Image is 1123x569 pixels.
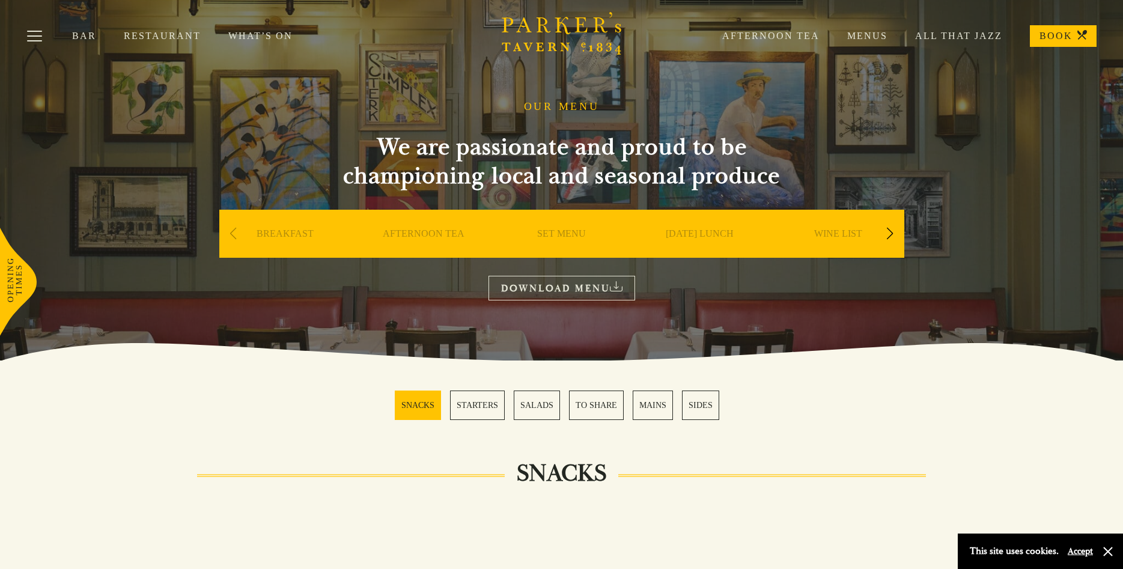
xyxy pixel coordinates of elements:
button: Accept [1068,546,1093,557]
a: 3 / 6 [514,391,560,420]
h2: We are passionate and proud to be championing local and seasonal produce [321,133,802,190]
div: 4 / 9 [634,210,766,294]
a: 6 / 6 [682,391,719,420]
a: 4 / 6 [569,391,624,420]
h2: SNACKS [505,459,618,488]
a: BREAKFAST [257,228,314,276]
a: [DATE] LUNCH [666,228,734,276]
a: 5 / 6 [633,391,673,420]
a: DOWNLOAD MENU [488,276,635,300]
a: SET MENU [537,228,586,276]
div: 3 / 9 [496,210,628,294]
div: 2 / 9 [358,210,490,294]
button: Close and accept [1102,546,1114,558]
h1: OUR MENU [524,100,600,114]
a: 1 / 6 [395,391,441,420]
a: 2 / 6 [450,391,505,420]
div: 1 / 9 [219,210,352,294]
div: 5 / 9 [772,210,904,294]
div: Next slide [882,221,898,247]
a: AFTERNOON TEA [383,228,464,276]
a: WINE LIST [814,228,862,276]
div: Previous slide [225,221,242,247]
p: This site uses cookies. [970,543,1059,560]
